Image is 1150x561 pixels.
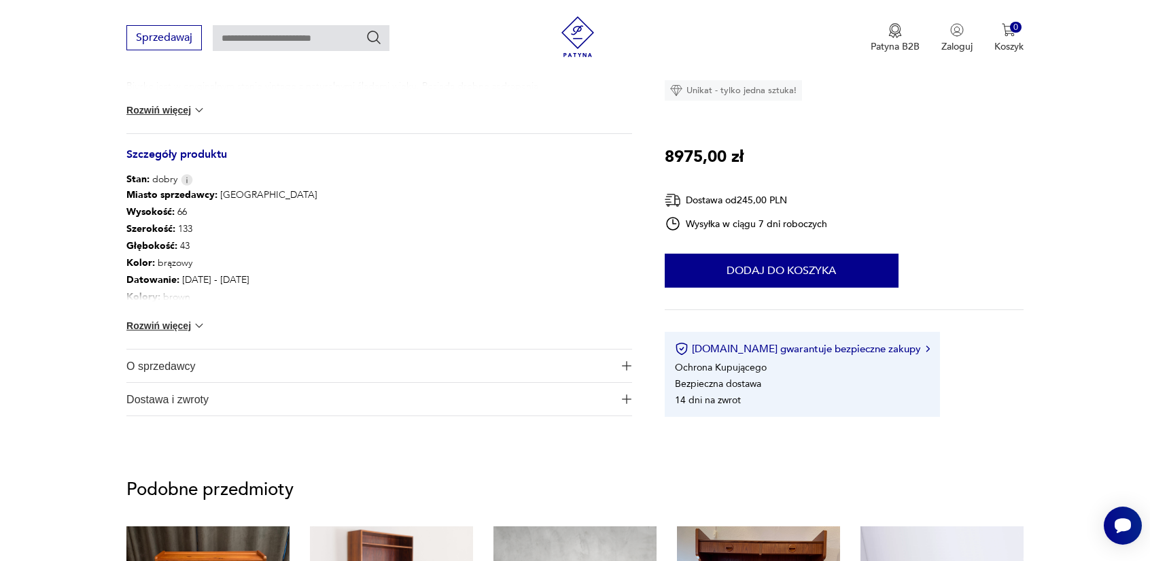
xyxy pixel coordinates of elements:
[126,271,504,288] p: [DATE] - [DATE]
[126,188,217,201] b: Miasto sprzedawcy :
[126,273,179,286] b: Datowanie :
[126,80,632,93] p: Biurko jest w oryginalnym stanie vintage z naturalnymi śladami wieku. Posiada drobne zadrapania
[675,377,761,390] li: Bezpieczna dostawa
[665,254,899,288] button: Dodaj do koszyka
[126,239,177,252] b: Głębokość :
[126,319,205,333] button: Rozwiń więcej
[670,84,682,97] img: Ikona diamentu
[675,393,741,406] li: 14 dni na zwrot
[665,192,828,209] div: Dostawa od 245,00 PLN
[871,23,920,53] a: Ikona medaluPatyna B2B
[557,16,598,57] img: Patyna - sklep z meblami i dekoracjami vintage
[941,23,973,53] button: Zaloguj
[994,40,1024,53] p: Koszyk
[871,40,920,53] p: Patyna B2B
[126,237,504,254] p: 43
[665,144,744,170] p: 8975,00 zł
[994,23,1024,53] button: 0Koszyk
[126,350,613,382] span: O sprzedawcy
[126,103,205,117] button: Rozwiń więcej
[1104,507,1142,545] iframe: Smartsupp widget button
[126,290,160,303] b: Kolory :
[665,216,828,232] div: Wysyłka w ciągu 7 dni roboczych
[888,23,902,38] img: Ikona medalu
[665,192,681,209] img: Ikona dostawy
[950,23,964,37] img: Ikonka użytkownika
[192,103,206,117] img: chevron down
[126,25,202,50] button: Sprzedawaj
[622,394,631,404] img: Ikona plusa
[675,342,930,356] button: [DOMAIN_NAME] gwarantuje bezpieczne zakupy
[126,222,175,235] b: Szerokość :
[126,220,504,237] p: 133
[126,173,177,186] span: dobry
[871,23,920,53] button: Patyna B2B
[622,361,631,371] img: Ikona plusa
[665,80,802,101] div: Unikat - tylko jedna sztuka!
[126,254,504,271] p: brązowy
[366,29,382,46] button: Szukaj
[192,319,206,333] img: chevron down
[126,205,175,218] b: Wysokość :
[126,34,202,44] a: Sprzedawaj
[126,186,504,203] p: [GEOGRAPHIC_DATA]
[1010,22,1022,33] div: 0
[126,383,632,415] button: Ikona plusaDostawa i zwroty
[126,288,504,305] p: brown
[941,40,973,53] p: Zaloguj
[126,173,150,186] b: Stan:
[675,360,767,373] li: Ochrona Kupującego
[126,350,632,382] button: Ikona plusaO sprzedawcy
[675,342,689,356] img: Ikona certyfikatu
[126,256,155,269] b: Kolor:
[126,383,613,415] span: Dostawa i zwroty
[126,203,504,220] p: 66
[926,345,930,352] img: Ikona strzałki w prawo
[126,150,632,173] h3: Szczegóły produktu
[181,174,193,186] img: Info icon
[1002,23,1015,37] img: Ikona koszyka
[126,481,1024,498] p: Podobne przedmioty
